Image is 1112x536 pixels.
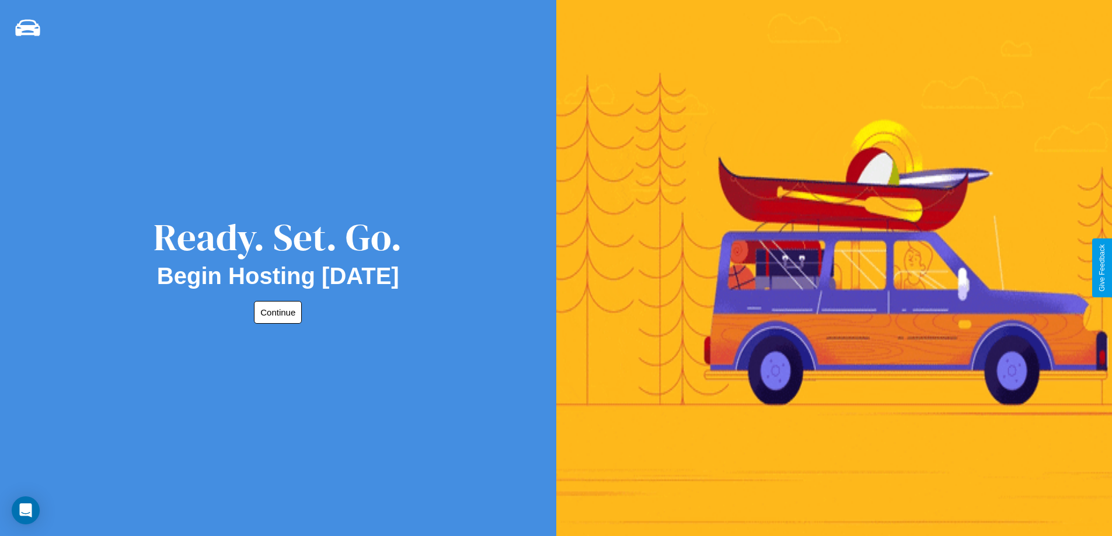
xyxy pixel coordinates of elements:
div: Give Feedback [1098,244,1106,292]
h2: Begin Hosting [DATE] [157,263,399,289]
div: Open Intercom Messenger [12,496,40,524]
div: Ready. Set. Go. [154,211,402,263]
button: Continue [254,301,302,324]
